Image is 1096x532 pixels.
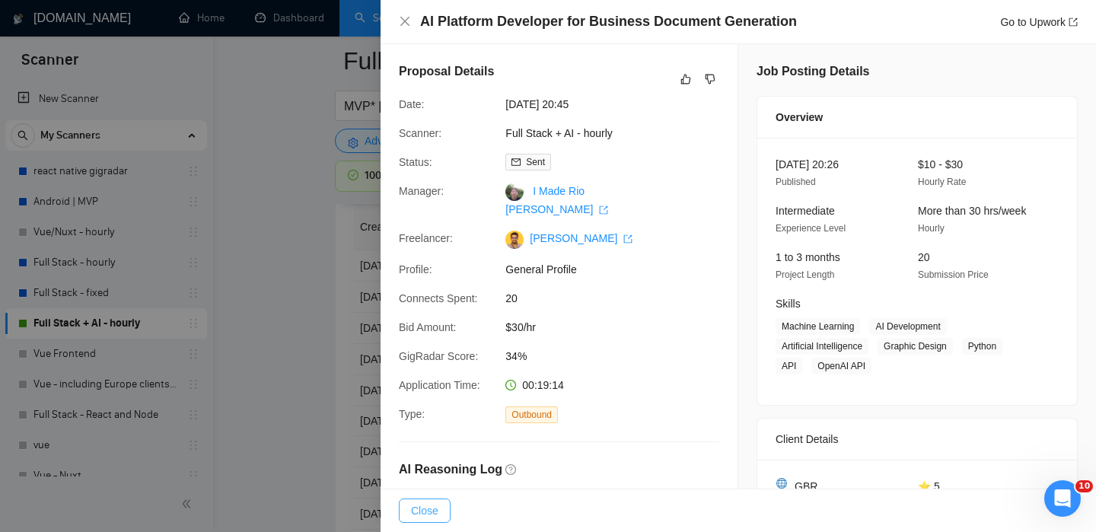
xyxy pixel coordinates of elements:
[399,232,453,244] span: Freelancer:
[399,350,478,362] span: GigRadar Score:
[505,464,516,475] span: question-circle
[505,96,734,113] span: [DATE] 20:45
[869,318,946,335] span: AI Development
[399,379,480,391] span: Application Time:
[505,319,734,336] span: $30/hr
[962,338,1002,355] span: Python
[878,338,953,355] span: Graphic Design
[776,251,840,263] span: 1 to 3 months
[522,379,564,391] span: 00:19:14
[505,231,524,249] img: c1nXP9FlooVbUyOooAr7U0Zk7hAPzuG0XrW_EEPs5nf7FZrsXLcizSy5CcFGi72eO8
[701,70,719,88] button: dislike
[918,223,945,234] span: Hourly
[399,292,478,304] span: Connects Spent:
[1069,18,1078,27] span: export
[795,478,817,495] span: GBR
[918,158,963,170] span: $10 - $30
[505,125,734,142] span: Full Stack + AI - hourly
[399,15,411,28] button: Close
[776,158,839,170] span: [DATE] 20:26
[918,177,966,187] span: Hourly Rate
[505,348,734,365] span: 34%
[918,269,989,280] span: Submission Price
[776,338,868,355] span: Artificial Intelligence
[776,109,823,126] span: Overview
[776,177,816,187] span: Published
[776,223,846,234] span: Experience Level
[526,157,545,167] span: Sent
[399,156,432,168] span: Status:
[918,480,940,492] span: ⭐ 5
[420,12,797,31] h4: AI Platform Developer for Business Document Generation
[399,62,494,81] h5: Proposal Details
[1075,480,1093,492] span: 10
[599,205,608,215] span: export
[776,358,802,374] span: API
[399,127,441,139] span: Scanner:
[776,318,860,335] span: Machine Learning
[530,232,632,244] a: [PERSON_NAME] export
[399,408,425,420] span: Type:
[776,478,787,489] img: 🌐
[680,73,691,85] span: like
[399,499,451,523] button: Close
[505,185,608,215] a: I Made Rio [PERSON_NAME] export
[705,73,715,85] span: dislike
[505,380,516,390] span: clock-circle
[399,460,502,479] h5: AI Reasoning Log
[399,15,411,27] span: close
[623,234,632,244] span: export
[505,261,734,278] span: General Profile
[505,290,734,307] span: 20
[399,263,432,276] span: Profile:
[411,502,438,519] span: Close
[399,185,444,197] span: Manager:
[511,158,521,167] span: mail
[399,98,424,110] span: Date:
[811,358,871,374] span: OpenAI API
[677,70,695,88] button: like
[776,298,801,310] span: Skills
[776,205,835,217] span: Intermediate
[918,251,930,263] span: 20
[776,419,1059,460] div: Client Details
[1000,16,1078,28] a: Go to Upworkexport
[757,62,869,81] h5: Job Posting Details
[1044,480,1081,517] iframe: Intercom live chat
[918,205,1026,217] span: More than 30 hrs/week
[776,269,834,280] span: Project Length
[399,321,457,333] span: Bid Amount:
[505,406,558,423] span: Outbound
